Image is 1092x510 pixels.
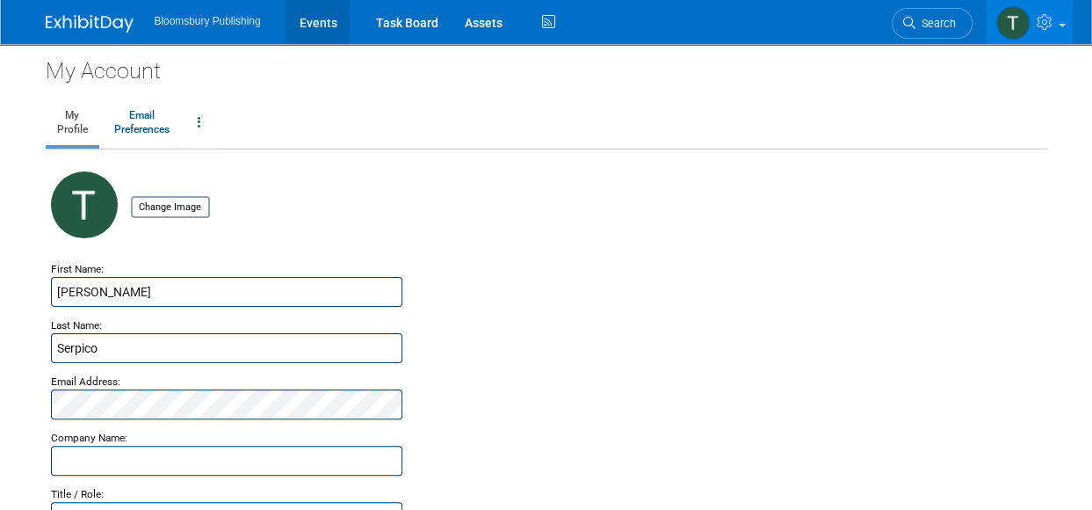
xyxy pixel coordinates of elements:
small: Last Name: [51,319,102,331]
small: Company Name: [51,432,127,444]
small: Title / Role: [51,488,104,500]
img: ExhibitDay [46,15,134,33]
small: Email Address: [51,375,120,388]
span: Search [915,17,956,30]
img: Tim Serpico [996,6,1030,40]
div: My Account [46,44,1047,86]
a: EmailPreferences [103,101,181,145]
a: MyProfile [46,101,99,145]
span: Bloomsbury Publishing [155,15,261,27]
small: First Name: [51,263,104,275]
img: T.jpg [51,171,118,238]
a: Search [892,8,973,39]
